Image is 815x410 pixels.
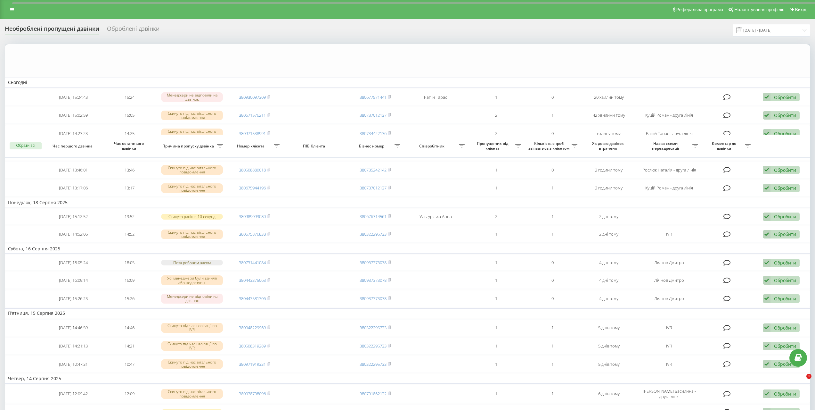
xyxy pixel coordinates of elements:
[581,255,637,271] td: 4 дні тому
[107,141,152,151] span: Час останнього дзвінка
[774,94,796,100] div: Обробити
[774,325,796,331] div: Обробити
[161,294,223,303] div: Менеджери не відповіли на дзвінок
[45,385,102,403] td: [DATE] 12:09:42
[637,338,701,355] td: IVR
[360,277,387,283] a: 380937373078
[360,112,387,118] a: 380737012137
[524,272,581,289] td: 0
[45,319,102,336] td: [DATE] 14:46:59
[239,277,266,283] a: 380443375063
[581,356,637,373] td: 5 днів тому
[161,359,223,369] div: Скинуто під час вітального повідомлення
[360,361,387,367] a: 380322295733
[239,391,266,397] a: 380978738096
[360,185,387,191] a: 380737012137
[581,319,637,336] td: 5 днів тому
[793,374,809,389] iframe: Intercom live chat
[586,141,631,151] span: Як довго дзвінок втрачено
[45,338,102,355] td: [DATE] 14:21:13
[468,180,524,197] td: 1
[774,343,796,349] div: Обробити
[524,209,581,224] td: 1
[102,180,158,197] td: 13:17
[524,107,581,124] td: 1
[239,112,266,118] a: 380671576211
[637,180,701,197] td: Куцій Роман - друга лінія
[705,141,745,151] span: Коментар до дзвінка
[102,209,158,224] td: 19:52
[239,343,266,349] a: 380508319289
[774,277,796,283] div: Обробити
[161,389,223,398] div: Скинуто під час вітального повідомлення
[774,167,796,173] div: Обробити
[471,141,515,151] span: Пропущених від клієнта
[45,209,102,224] td: [DATE] 15:12:52
[581,107,637,124] td: 42 хвилини тому
[524,180,581,197] td: 1
[734,7,784,12] span: Налаштування профілю
[640,141,692,151] span: Назва схеми переадресації
[239,260,266,265] a: 380731441084
[102,226,158,243] td: 14:52
[102,255,158,271] td: 18:05
[360,343,387,349] a: 380322295733
[360,130,387,136] a: 380734422136
[102,338,158,355] td: 14:21
[468,290,524,307] td: 1
[468,338,524,355] td: 1
[637,125,701,142] td: Рапій Тарас - друга лінія
[774,260,796,266] div: Обробити
[230,144,274,149] span: Номер клієнта
[45,107,102,124] td: [DATE] 15:02:59
[407,144,459,149] span: Співробітник
[102,107,158,124] td: 15:05
[637,255,701,271] td: Лічнов Дмитро
[795,7,806,12] span: Вихід
[637,162,701,179] td: Рослюк Наталія - друга лінія
[403,209,468,224] td: Ульгурська Анна
[161,183,223,193] div: Скинуто під час вітального повідомлення
[524,125,581,142] td: 0
[239,185,266,191] a: 380675944196
[161,275,223,285] div: Усі менеджери були зайняті або недоступні
[360,167,387,173] a: 380735242142
[524,226,581,243] td: 1
[45,356,102,373] td: [DATE] 10:47:31
[774,361,796,367] div: Обробити
[360,260,387,265] a: 380937373078
[468,125,524,142] td: 2
[161,323,223,332] div: Скинуто під час навігації по IVR
[524,162,581,179] td: 0
[524,319,581,336] td: 1
[102,319,158,336] td: 14:46
[524,356,581,373] td: 1
[676,7,723,12] span: Реферальна програма
[161,260,223,265] div: Поза робочим часом
[524,89,581,106] td: 0
[774,296,796,302] div: Обробити
[774,112,796,118] div: Обробити
[468,107,524,124] td: 2
[581,226,637,243] td: 2 дні тому
[161,214,223,219] div: Скинуто раніше 10 секунд
[360,325,387,331] a: 380322295733
[45,226,102,243] td: [DATE] 14:52:06
[524,290,581,307] td: 0
[360,213,387,219] a: 380676714561
[581,272,637,289] td: 4 дні тому
[774,213,796,220] div: Обробити
[5,198,810,207] td: Понеділок, 18 Серпня 2025
[774,231,796,237] div: Обробити
[806,374,811,379] span: 1
[774,391,796,397] div: Обробити
[161,129,223,138] div: Скинуто під час вітального повідомлення
[5,244,810,254] td: Субота, 16 Серпня 2025
[581,385,637,403] td: 6 днів тому
[161,341,223,351] div: Скинуто під час навігації по IVR
[161,230,223,239] div: Скинуто під час вітального повідомлення
[468,356,524,373] td: 1
[637,319,701,336] td: IVR
[289,144,341,149] span: ПІБ Клієнта
[5,78,810,87] td: Сьогодні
